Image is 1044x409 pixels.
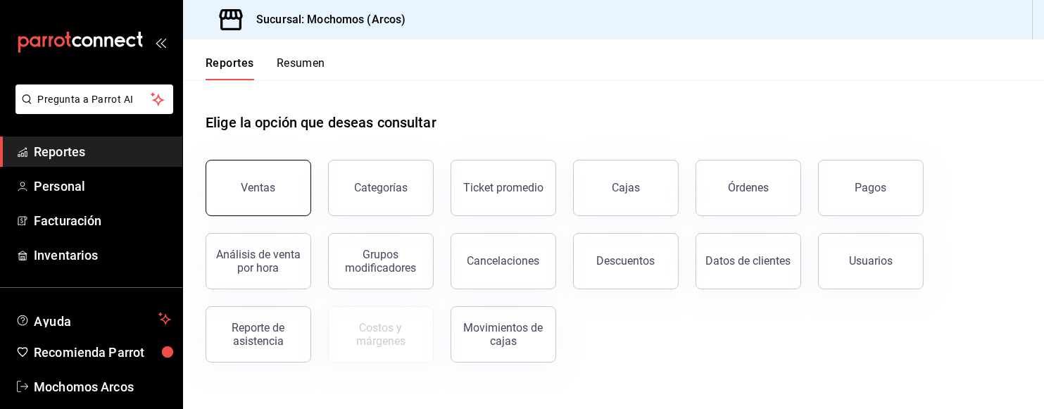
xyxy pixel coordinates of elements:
[215,321,302,348] div: Reporte de asistencia
[337,248,424,275] div: Grupos modificadores
[206,160,311,216] button: Ventas
[818,160,924,216] button: Pagos
[728,181,769,194] div: Órdenes
[206,306,311,363] button: Reporte de asistencia
[573,160,679,216] button: Cajas
[818,233,924,289] button: Usuarios
[34,310,153,327] span: Ayuda
[451,233,556,289] button: Cancelaciones
[15,84,173,114] button: Pregunta a Parrot AI
[10,102,173,117] a: Pregunta a Parrot AI
[696,233,801,289] button: Datos de clientes
[215,248,302,275] div: Análisis de venta por hora
[155,37,166,48] button: open_drawer_menu
[696,160,801,216] button: Órdenes
[597,254,655,268] div: Descuentos
[354,181,408,194] div: Categorías
[337,321,424,348] div: Costos y márgenes
[34,142,171,161] span: Reportes
[34,177,171,196] span: Personal
[463,181,543,194] div: Ticket promedio
[206,233,311,289] button: Análisis de venta por hora
[206,112,436,133] h1: Elige la opción que deseas consultar
[467,254,540,268] div: Cancelaciones
[328,233,434,289] button: Grupos modificadores
[328,306,434,363] button: Contrata inventarios para ver este reporte
[34,246,171,265] span: Inventarios
[34,211,171,230] span: Facturación
[460,321,547,348] div: Movimientos de cajas
[573,233,679,289] button: Descuentos
[34,343,171,362] span: Recomienda Parrot
[245,11,405,28] h3: Sucursal: Mochomos (Arcos)
[34,377,171,396] span: Mochomos Arcos
[451,306,556,363] button: Movimientos de cajas
[706,254,791,268] div: Datos de clientes
[849,254,893,268] div: Usuarios
[206,56,254,80] button: Reportes
[277,56,325,80] button: Resumen
[451,160,556,216] button: Ticket promedio
[328,160,434,216] button: Categorías
[38,92,151,107] span: Pregunta a Parrot AI
[241,181,276,194] div: Ventas
[612,181,640,194] div: Cajas
[855,181,887,194] div: Pagos
[206,56,325,80] div: navigation tabs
